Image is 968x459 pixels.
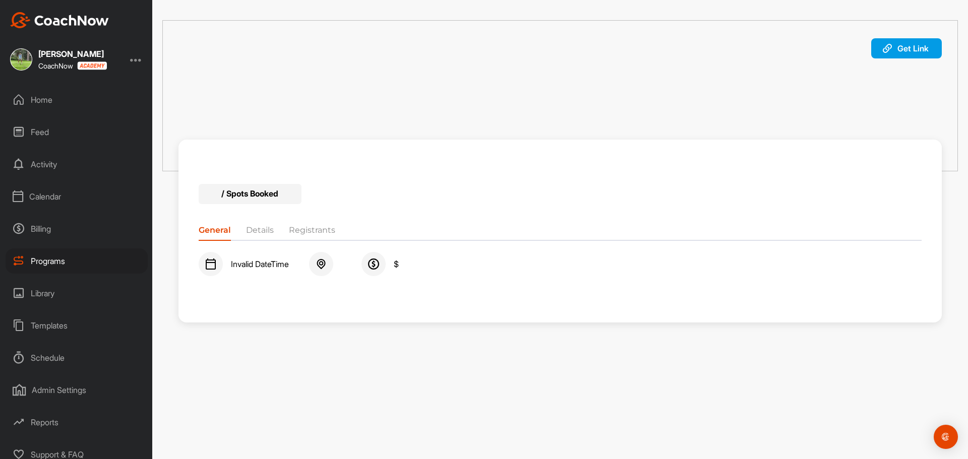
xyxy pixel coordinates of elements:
[6,184,148,209] div: Calendar
[77,61,107,70] img: CoachNow acadmey
[231,259,289,270] span: Invalid DateTime
[394,259,399,270] span: $
[6,281,148,306] div: Library
[897,43,929,53] span: Get Link
[6,119,148,145] div: Feed
[38,50,107,58] div: [PERSON_NAME]
[205,258,217,270] img: svg+xml;base64,PHN2ZyB3aWR0aD0iMjQiIGhlaWdodD0iMjQiIHZpZXdCb3g9IjAgMCAyNCAyNCIgZmlsbD0ibm9uZSIgeG...
[315,258,327,270] img: svg+xml;base64,PHN2ZyB3aWR0aD0iMjQiIGhlaWdodD0iMjQiIHZpZXdCb3g9IjAgMCAyNCAyNCIgZmlsbD0ibm9uZSIgeG...
[38,61,107,70] div: CoachNow
[6,216,148,241] div: Billing
[6,248,148,274] div: Programs
[6,345,148,370] div: Schedule
[199,184,301,204] div: / Spots Booked
[6,410,148,435] div: Reports
[6,152,148,177] div: Activity
[934,425,958,449] div: Open Intercom Messenger
[199,224,231,240] li: General
[289,224,335,240] li: Registrants
[881,42,893,54] img: svg+xml;base64,PHN2ZyB3aWR0aD0iMjAiIGhlaWdodD0iMjAiIHZpZXdCb3g9IjAgMCAyMCAyMCIgZmlsbD0ibm9uZSIgeG...
[6,313,148,338] div: Templates
[10,12,109,28] img: CoachNow
[6,377,148,403] div: Admin Settings
[368,258,380,270] img: svg+xml;base64,PHN2ZyB3aWR0aD0iMjQiIGhlaWdodD0iMjQiIHZpZXdCb3g9IjAgMCAyNCAyNCIgZmlsbD0ibm9uZSIgeG...
[6,87,148,112] div: Home
[10,48,32,71] img: square_6da99a3e55dcfc963019e61b3f9a00c3.jpg
[246,224,274,240] li: Details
